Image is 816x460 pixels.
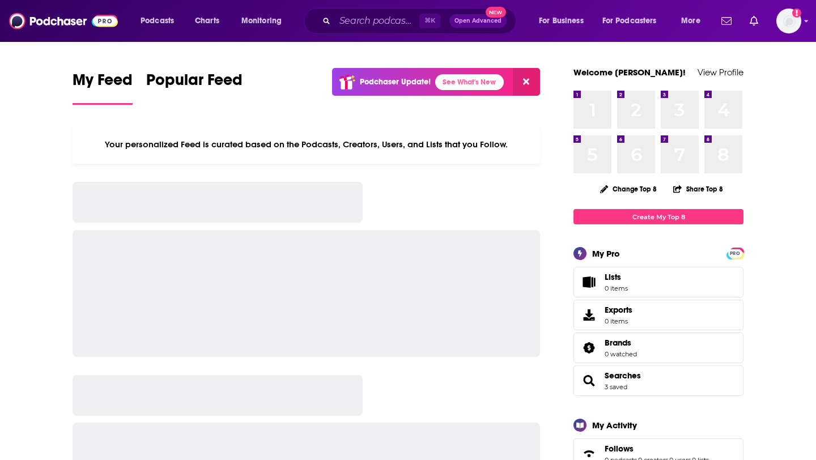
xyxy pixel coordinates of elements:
span: Lists [577,274,600,290]
span: Popular Feed [146,70,243,96]
a: Exports [573,300,743,330]
a: Brands [605,338,637,348]
span: My Feed [73,70,133,96]
p: Podchaser Update! [360,77,431,87]
span: Charts [195,13,219,29]
span: Exports [605,305,632,315]
button: open menu [233,12,296,30]
a: Popular Feed [146,70,243,105]
div: Your personalized Feed is curated based on the Podcasts, Creators, Users, and Lists that you Follow. [73,125,540,164]
div: Search podcasts, credits, & more... [314,8,527,34]
button: Open AdvancedNew [449,14,507,28]
span: Brands [573,333,743,363]
input: Search podcasts, credits, & more... [335,12,419,30]
button: Share Top 8 [673,178,724,200]
span: Lists [605,272,628,282]
span: Podcasts [141,13,174,29]
span: Follows [605,444,634,454]
a: View Profile [698,67,743,78]
img: Podchaser - Follow, Share and Rate Podcasts [9,10,118,32]
button: Show profile menu [776,8,801,33]
a: Charts [188,12,226,30]
span: Exports [577,307,600,323]
span: Logged in as jhutchinson [776,8,801,33]
button: open menu [531,12,598,30]
a: My Feed [73,70,133,105]
svg: Add a profile image [792,8,801,18]
span: Lists [605,272,621,282]
a: Brands [577,340,600,356]
a: PRO [728,249,742,257]
a: Create My Top 8 [573,209,743,224]
button: open menu [595,12,673,30]
a: 0 watched [605,350,637,358]
span: PRO [728,249,742,258]
button: open menu [133,12,189,30]
span: New [486,7,506,18]
a: 3 saved [605,383,627,391]
span: 0 items [605,317,632,325]
button: open menu [673,12,715,30]
img: User Profile [776,8,801,33]
a: Searches [577,373,600,389]
a: Lists [573,267,743,297]
span: Searches [573,365,743,396]
a: Show notifications dropdown [745,11,763,31]
span: For Business [539,13,584,29]
div: My Pro [592,248,620,259]
span: Open Advanced [454,18,501,24]
a: Follows [605,444,709,454]
a: Searches [605,370,641,381]
span: ⌘ K [419,14,440,28]
button: Change Top 8 [593,182,664,196]
span: For Podcasters [602,13,657,29]
div: My Activity [592,420,637,431]
a: Welcome [PERSON_NAME]! [573,67,686,78]
a: Show notifications dropdown [717,11,736,31]
span: Brands [605,338,631,348]
span: More [681,13,700,29]
span: 0 items [605,284,628,292]
span: Monitoring [241,13,282,29]
a: See What's New [435,74,504,90]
